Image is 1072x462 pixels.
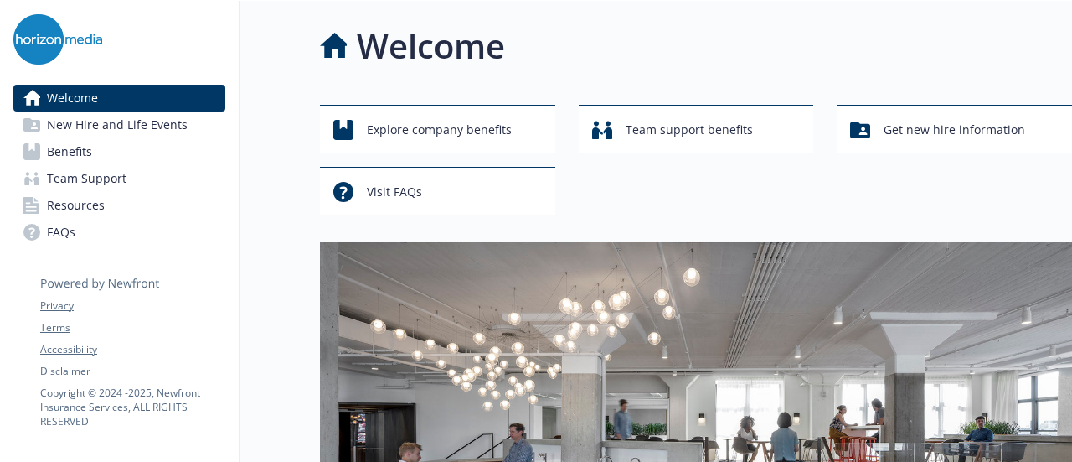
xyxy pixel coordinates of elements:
[13,192,225,219] a: Resources
[40,320,224,335] a: Terms
[47,219,75,246] span: FAQs
[47,138,92,165] span: Benefits
[47,85,98,112] span: Welcome
[40,342,224,357] a: Accessibility
[579,105,814,153] button: Team support benefits
[47,112,188,138] span: New Hire and Life Events
[626,114,753,146] span: Team support benefits
[13,112,225,138] a: New Hire and Life Events
[837,105,1072,153] button: Get new hire information
[367,114,512,146] span: Explore company benefits
[320,105,555,153] button: Explore company benefits
[40,364,224,379] a: Disclaimer
[13,165,225,192] a: Team Support
[13,138,225,165] a: Benefits
[884,114,1025,146] span: Get new hire information
[13,85,225,112] a: Welcome
[357,21,505,71] h1: Welcome
[13,219,225,246] a: FAQs
[47,165,126,192] span: Team Support
[40,298,224,314] a: Privacy
[367,176,422,208] span: Visit FAQs
[40,386,224,428] p: Copyright © 2024 - 2025 , Newfront Insurance Services, ALL RIGHTS RESERVED
[320,167,555,215] button: Visit FAQs
[47,192,105,219] span: Resources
